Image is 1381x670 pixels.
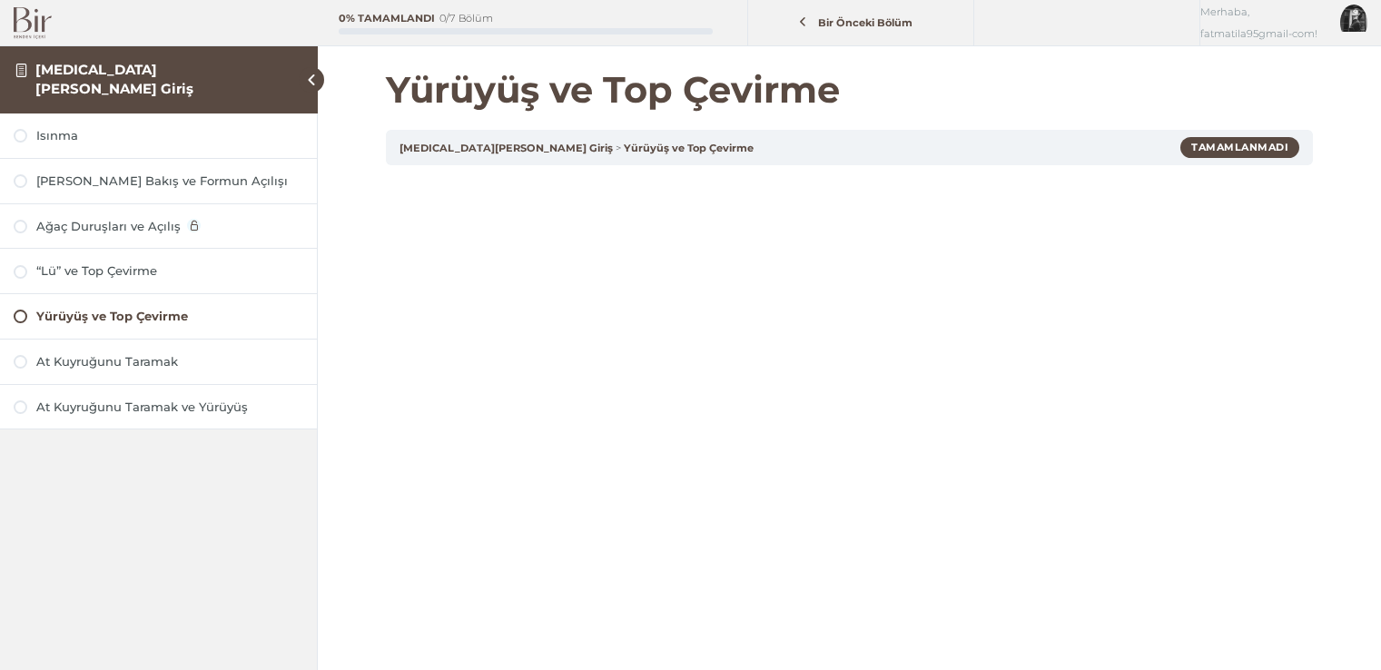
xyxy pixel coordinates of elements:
[14,218,303,235] a: Ağaç Duruşları ve Açılış
[400,142,613,154] a: [MEDICAL_DATA][PERSON_NAME] Giriş
[14,399,303,416] a: At Kuyruğunu Taramak ve Yürüyüş
[14,262,303,280] a: “Lü” ve Top Çevirme
[36,399,303,416] div: At Kuyruğunu Taramak ve Yürüyüş
[36,218,303,235] div: Ağaç Duruşları ve Açılış
[36,308,303,325] div: Yürüyüş ve Top Çevirme
[36,262,303,280] div: “Lü” ve Top Çevirme
[753,6,969,40] a: Bir Önceki Bölüm
[439,14,493,24] div: 0/7 Bölüm
[386,68,1313,112] h1: Yürüyüş ve Top Çevirme
[14,308,303,325] a: Yürüyüş ve Top Çevirme
[35,61,193,96] a: [MEDICAL_DATA][PERSON_NAME] Giriş
[339,14,435,24] div: 0% Tamamlandı
[14,172,303,190] a: [PERSON_NAME] Bakış ve Formun Açılışı
[36,172,303,190] div: [PERSON_NAME] Bakış ve Formun Açılışı
[14,353,303,370] a: At Kuyruğunu Taramak
[36,353,303,370] div: At Kuyruğunu Taramak
[1180,137,1299,157] div: Tamamlanmadı
[14,7,52,39] img: Bir Logo
[14,127,303,144] a: Isınma
[807,16,922,29] span: Bir Önceki Bölüm
[36,127,303,144] div: Isınma
[1200,1,1327,44] span: Merhaba, fatmatila95gmail-com!
[624,142,754,154] a: Yürüyüş ve Top Çevirme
